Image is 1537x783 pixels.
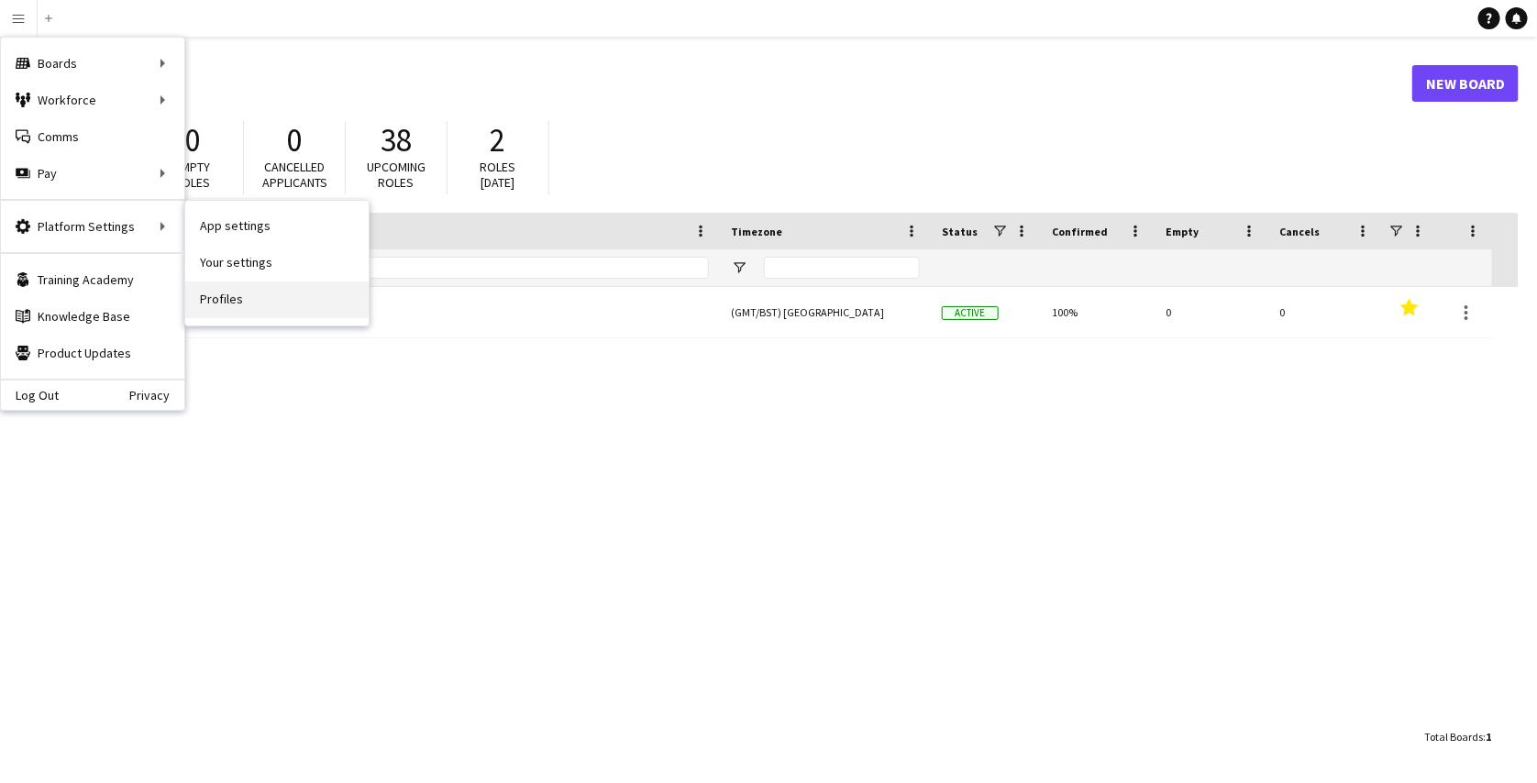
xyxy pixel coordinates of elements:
[1412,65,1519,102] a: New Board
[185,208,369,245] a: App settings
[175,159,211,191] span: Empty roles
[1268,287,1382,337] div: 0
[731,259,747,276] button: Open Filter Menu
[1155,287,1268,337] div: 0
[43,287,709,338] a: Elle Staffing
[1486,730,1491,744] span: 1
[185,245,369,281] a: Your settings
[942,306,999,320] span: Active
[1,388,59,403] a: Log Out
[1279,225,1320,238] span: Cancels
[381,120,412,160] span: 38
[491,120,506,160] span: 2
[76,257,709,279] input: Board name Filter Input
[1,335,184,371] a: Product Updates
[1,261,184,298] a: Training Academy
[32,70,1412,97] h1: Boards
[367,159,426,191] span: Upcoming roles
[1424,730,1483,744] span: Total Boards
[185,120,201,160] span: 0
[1,298,184,335] a: Knowledge Base
[720,287,931,337] div: (GMT/BST) [GEOGRAPHIC_DATA]
[1,45,184,82] div: Boards
[1,118,184,155] a: Comms
[1424,719,1491,755] div: :
[185,281,369,318] a: Profiles
[1,208,184,245] div: Platform Settings
[1,82,184,118] div: Workforce
[942,225,978,238] span: Status
[129,388,184,403] a: Privacy
[1166,225,1199,238] span: Empty
[1,155,184,192] div: Pay
[1052,225,1108,238] span: Confirmed
[731,225,782,238] span: Timezone
[262,159,327,191] span: Cancelled applicants
[287,120,303,160] span: 0
[764,257,920,279] input: Timezone Filter Input
[1041,287,1155,337] div: 100%
[481,159,516,191] span: Roles [DATE]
